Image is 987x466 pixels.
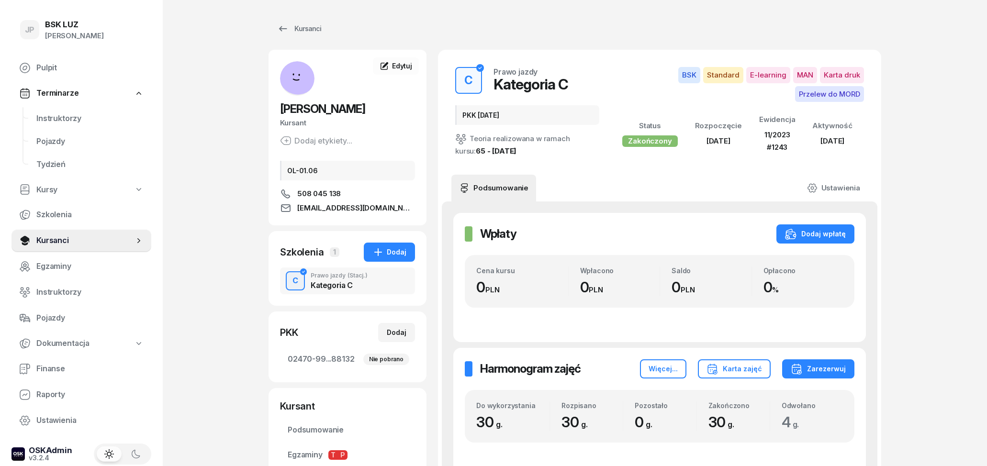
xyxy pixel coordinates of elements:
[36,209,144,221] span: Szkolenia
[280,348,415,371] a: 02470-99...88132Nie pobrano
[269,19,330,38] a: Kursanci
[280,135,352,146] div: Dodaj etykiety...
[698,359,771,378] button: Karta zajęć
[455,105,599,125] div: PKK [DATE]
[580,278,660,296] div: 0
[280,399,415,413] div: Kursant
[793,67,817,83] span: MAN
[36,260,144,273] span: Egzaminy
[678,67,700,83] span: BSK
[672,278,751,296] div: 0
[289,273,302,289] div: C
[708,401,770,410] div: Zakończono
[36,112,144,125] span: Instruktorzy
[812,120,852,132] div: Aktywność
[476,278,568,296] div: 0
[649,363,678,375] div: Więcej...
[763,266,843,275] div: Opłacono
[348,273,368,278] span: (Stacj.)
[387,327,406,338] div: Dodaj
[799,175,868,201] a: Ustawienia
[589,285,603,294] small: PLN
[707,136,730,145] span: [DATE]
[776,224,854,244] button: Dodaj wpłatę
[297,202,415,214] span: [EMAIL_ADDRESS][DOMAIN_NAME]
[759,129,796,153] div: 11/2023 #1243
[277,23,321,34] div: Kursanci
[392,62,412,70] span: Edytuj
[297,188,341,200] span: 508 045 138
[772,285,779,294] small: %
[11,82,151,104] a: Terminarze
[11,179,151,201] a: Kursy
[25,26,35,34] span: JP
[622,135,677,147] div: Zakończony
[29,446,72,455] div: OSKAdmin
[36,135,144,148] span: Pojazdy
[635,413,696,431] div: 0
[695,120,742,132] div: Rozpoczęcie
[280,102,365,116] span: [PERSON_NAME]
[782,413,804,431] span: 4
[286,271,305,290] button: C
[11,447,25,461] img: logo-xs-dark@2x.png
[338,450,348,460] span: P
[782,359,854,378] button: Zarezerwuj
[36,184,57,196] span: Kursy
[480,226,516,242] h2: Wpłaty
[11,281,151,304] a: Instruktorzy
[280,161,415,180] div: OL-01.06
[622,120,677,132] div: Status
[373,57,419,75] a: Edytuj
[485,285,500,294] small: PLN
[672,266,751,275] div: Saldo
[476,146,516,155] a: 65 - [DATE]
[280,245,324,259] div: Szkolenia
[288,424,407,436] span: Podsumowanie
[36,388,144,401] span: Raporty
[561,401,623,410] div: Rozpisano
[681,285,695,294] small: PLN
[746,67,790,83] span: E-learning
[496,420,503,429] small: g.
[45,30,104,42] div: [PERSON_NAME]
[29,153,151,176] a: Tydzień
[11,383,151,406] a: Raporty
[364,243,415,262] button: Dodaj
[36,234,134,247] span: Kursanci
[11,56,151,79] a: Pulpit
[646,420,652,429] small: g.
[280,117,415,129] div: Kursant
[763,278,843,296] div: 0
[372,246,406,258] div: Dodaj
[11,357,151,380] a: Finanse
[791,363,846,375] div: Zarezerwuj
[11,333,151,355] a: Dokumentacja
[476,413,507,431] span: 30
[728,420,734,429] small: g.
[455,133,599,157] div: Teoria realizowana w ramach kursu:
[455,67,482,94] button: C
[280,188,415,200] a: 508 045 138
[29,107,151,130] a: Instruktorzy
[288,449,407,461] span: Egzaminy
[635,401,696,410] div: Pozostało
[36,158,144,171] span: Tydzień
[280,267,415,294] button: CPrawo jazdy(Stacj.)Kategoria C
[288,353,407,366] span: 02470-99...88132
[820,67,864,83] span: Karta druk
[36,62,144,74] span: Pulpit
[782,401,843,410] div: Odwołano
[363,354,409,365] div: Nie pobrano
[581,420,588,429] small: g.
[795,86,864,102] span: Przelew do MORD
[29,455,72,461] div: v3.2.4
[311,281,368,289] div: Kategoria C
[708,413,739,431] span: 30
[36,87,79,100] span: Terminarze
[476,401,550,410] div: Do wykorzystania
[328,450,338,460] span: T
[11,203,151,226] a: Szkolenia
[36,414,144,427] span: Ustawienia
[36,286,144,299] span: Instruktorzy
